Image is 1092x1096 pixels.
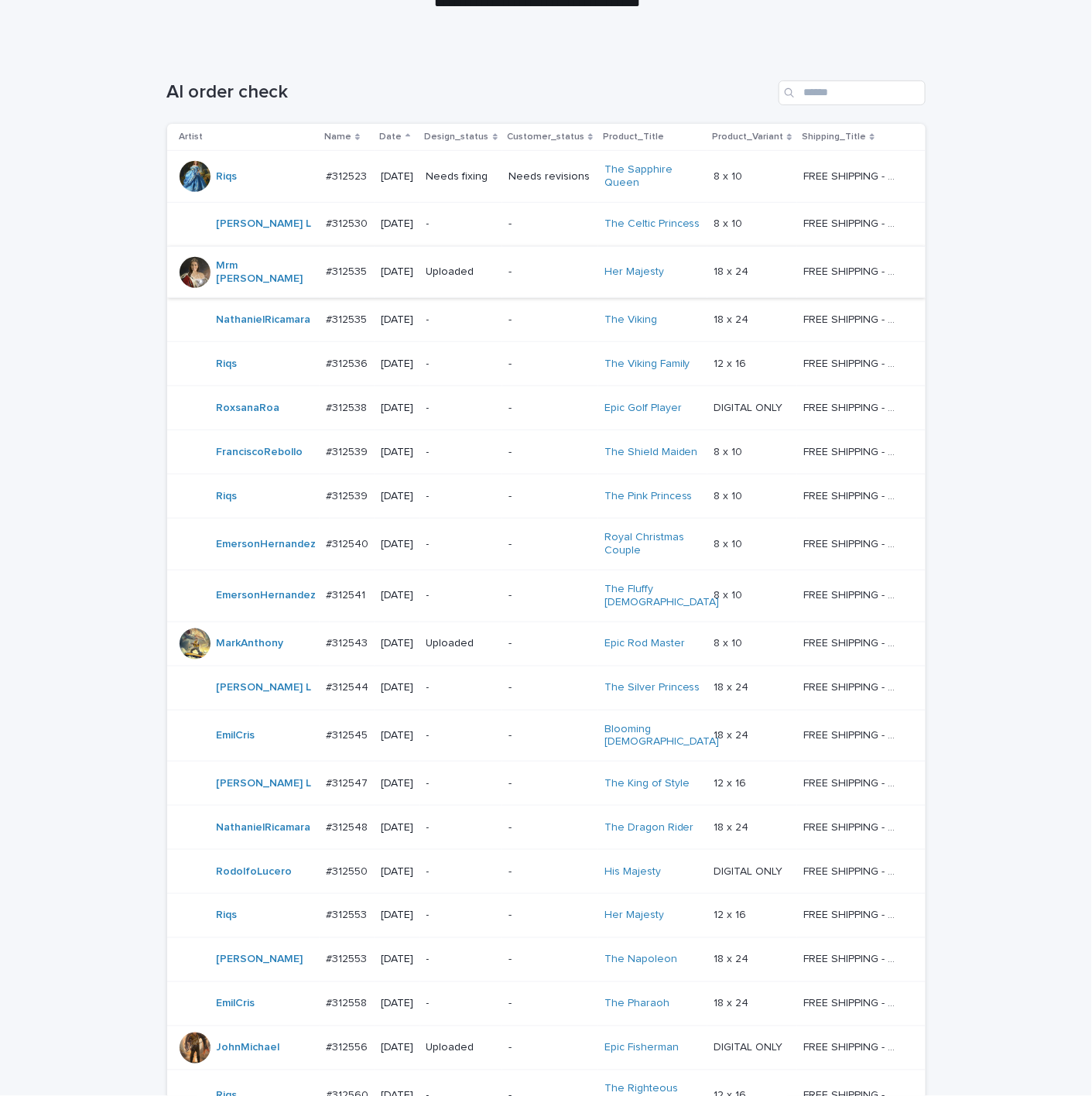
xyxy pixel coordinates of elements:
[217,1042,280,1055] a: JohnMichael
[803,443,903,459] p: FREE SHIPPING - preview in 1-2 business days, after your approval delivery will take 5-10 b.d.
[217,259,313,286] a: Mrm [PERSON_NAME]
[167,982,926,1026] tr: EmilCris #312558#312558 [DATE]--The Pharaoh 18 x 2418 x 24 FREE SHIPPING - preview in 1-2 busines...
[604,402,682,415] a: Epic Golf Player
[507,128,584,146] p: Customer_status
[803,862,903,879] p: FREE SHIPPING - preview in 1-2 business days, after your approval delivery will take 5-10 b.d.
[426,265,497,279] p: Uploaded
[426,637,497,650] p: Uploaded
[508,170,592,183] p: Needs revisions
[426,170,497,183] p: Needs fixing
[217,681,312,694] a: [PERSON_NAME] L
[714,950,751,967] p: 18 x 24
[803,586,903,602] p: FREE SHIPPING - preview in 1-2 business days, after your approval delivery will take 5-10 b.d.
[426,589,497,602] p: -
[802,128,866,146] p: Shipping_Title
[167,762,926,806] tr: [PERSON_NAME] L #312547#312547 [DATE]--The King of Style 12 x 1612 x 16 FREE SHIPPING - preview i...
[326,535,371,551] p: #312540
[803,354,903,371] p: FREE SHIPPING - preview in 1-2 business days, after your approval delivery will take 5-10 b.d.
[714,862,786,879] p: DIGITAL ONLY
[217,637,284,650] a: MarkAnthony
[426,729,497,742] p: -
[217,313,311,327] a: NathanielRicamara
[426,681,497,694] p: -
[714,774,749,790] p: 12 x 16
[426,358,497,371] p: -
[167,938,926,982] tr: [PERSON_NAME] #312553#312553 [DATE]--The Napoleon 18 x 2418 x 24 FREE SHIPPING - preview in 1-2 b...
[604,358,690,371] a: The Viking Family
[714,634,745,650] p: 8 x 10
[426,217,497,231] p: -
[217,589,317,602] a: EmersonHernandez
[217,729,255,742] a: EmilCris
[604,217,700,231] a: The Celtic Princess
[604,446,698,459] a: The Shield Maiden
[508,490,592,503] p: -
[379,128,402,146] p: Date
[803,774,903,790] p: FREE SHIPPING - preview in 1-2 business days, after your approval delivery will take 5-10 b.d.
[326,443,371,459] p: #312539
[803,262,903,279] p: FREE SHIPPING - preview in 1-2 business days, after your approval delivery will take 5-10 b.d.
[167,666,926,710] tr: [PERSON_NAME] L #312544#312544 [DATE]--The Silver Princess 18 x 2418 x 24 FREE SHIPPING - preview...
[803,535,903,551] p: FREE SHIPPING - preview in 1-2 business days, after your approval delivery will take 5-10 b.d.
[426,909,497,923] p: -
[324,128,351,146] p: Name
[508,777,592,790] p: -
[803,167,903,183] p: FREE SHIPPING - preview in 1-2 business days, after your approval delivery will take 5-10 b.d.
[217,954,303,967] a: [PERSON_NAME]
[426,1042,497,1055] p: Uploaded
[167,342,926,386] tr: Riqs #312536#312536 [DATE]--The Viking Family 12 x 1612 x 16 FREE SHIPPING - preview in 1-2 busin...
[381,358,413,371] p: [DATE]
[714,443,745,459] p: 8 x 10
[381,265,413,279] p: [DATE]
[326,774,371,790] p: #312547
[217,490,238,503] a: Riqs
[167,430,926,474] tr: FranciscoRebollo #312539#312539 [DATE]--The Shield Maiden 8 x 108 x 10 FREE SHIPPING - preview in...
[803,1039,903,1055] p: FREE SHIPPING - preview in 1-2 business days, after your approval delivery will take 5-10 b.d.
[508,265,592,279] p: -
[508,681,592,694] p: -
[714,214,745,231] p: 8 x 10
[803,995,903,1011] p: FREE SHIPPING - preview in 1-2 business days, after your approval delivery will take 5-10 b.d.
[326,399,370,415] p: #312538
[381,589,413,602] p: [DATE]
[604,777,690,790] a: The King of Style
[803,487,903,503] p: FREE SHIPPING - preview in 1-2 business days, after your approval delivery will take 5-10 b.d.
[167,1026,926,1070] tr: JohnMichael #312556#312556 [DATE]Uploaded-Epic Fisherman DIGITAL ONLYDIGITAL ONLY FREE SHIPPING -...
[167,474,926,519] tr: Riqs #312539#312539 [DATE]--The Pink Princess 8 x 108 x 10 FREE SHIPPING - preview in 1-2 busines...
[217,170,238,183] a: Riqs
[508,909,592,923] p: -
[508,589,592,602] p: -
[381,402,413,415] p: [DATE]
[167,710,926,762] tr: EmilCris #312545#312545 [DATE]--Blooming [DEMOGRAPHIC_DATA] 18 x 2418 x 24 FREE SHIPPING - previe...
[508,402,592,415] p: -
[217,865,293,879] a: RodolfoLucero
[217,358,238,371] a: Riqs
[508,1042,592,1055] p: -
[508,729,592,742] p: -
[426,821,497,834] p: -
[604,1042,679,1055] a: Epic Fisherman
[167,246,926,298] tr: Mrm [PERSON_NAME] #312535#312535 [DATE]Uploaded-Her Majesty 18 x 2418 x 24 FREE SHIPPING - previe...
[167,81,772,104] h1: AI order check
[426,538,497,551] p: -
[426,490,497,503] p: -
[779,80,926,105] div: Search
[217,777,312,790] a: [PERSON_NAME] L
[381,637,413,650] p: [DATE]
[326,354,371,371] p: #312536
[714,487,745,503] p: 8 x 10
[426,954,497,967] p: -
[167,202,926,246] tr: [PERSON_NAME] L #312530#312530 [DATE]--The Celtic Princess 8 x 108 x 10 FREE SHIPPING - preview i...
[326,906,370,923] p: #312553
[167,894,926,938] tr: Riqs #312553#312553 [DATE]--Her Majesty 12 x 1612 x 16 FREE SHIPPING - preview in 1-2 business da...
[714,818,751,834] p: 18 x 24
[508,637,592,650] p: -
[381,729,413,742] p: [DATE]
[604,490,693,503] a: The Pink Princess
[381,954,413,967] p: [DATE]
[217,909,238,923] a: Riqs
[508,821,592,834] p: -
[381,217,413,231] p: [DATE]
[604,998,669,1011] a: The Pharaoh
[604,313,657,327] a: The Viking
